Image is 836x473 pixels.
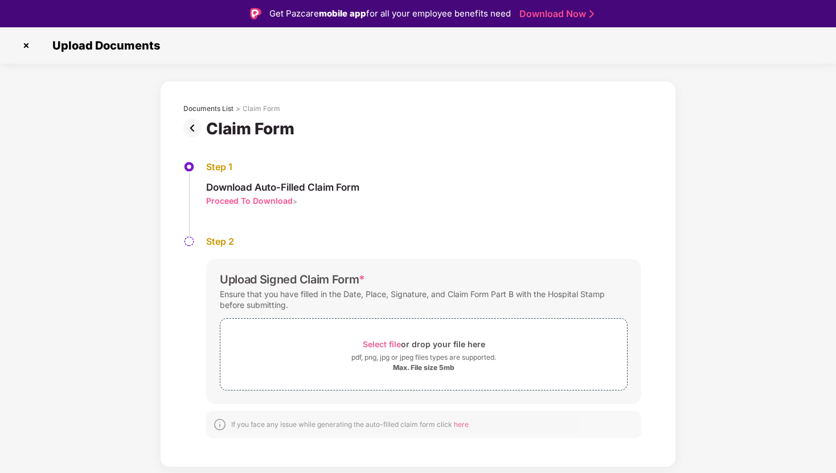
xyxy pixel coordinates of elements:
span: Select file [363,339,401,349]
img: svg+xml;base64,PHN2ZyBpZD0iQ3Jvc3MtMzJ4MzIiIHhtbG5zPSJodHRwOi8vd3d3LnczLm9yZy8yMDAwL3N2ZyIgd2lkdG... [17,36,35,55]
img: Stroke [589,8,594,20]
strong: mobile app [319,8,366,19]
div: pdf, png, jpg or jpeg files types are supported. [351,352,496,363]
img: svg+xml;base64,PHN2ZyBpZD0iSW5mb18tXzMyeDMyIiBkYXRhLW5hbWU9IkluZm8gLSAzMngzMiIgeG1sbnM9Imh0dHA6Ly... [213,418,227,431]
div: Upload Signed Claim Form [220,273,365,286]
span: Upload Documents [41,39,166,52]
div: Download Auto-Filled Claim Form [206,181,359,194]
div: Max. File size 5mb [393,363,454,372]
span: here [454,420,469,429]
div: Proceed To Download [206,195,293,206]
img: Logo [250,8,261,19]
span: > [293,197,297,205]
span: Select fileor drop your file herepdf, png, jpg or jpeg files types are supported.Max. File size 5mb [220,327,627,381]
div: Claim Form [206,119,299,138]
div: > [236,104,240,113]
div: Claim Form [243,104,280,113]
div: or drop your file here [363,336,485,352]
img: svg+xml;base64,PHN2ZyBpZD0iUHJldi0zMngzMiIgeG1sbnM9Imh0dHA6Ly93d3cudzMub3JnLzIwMDAvc3ZnIiB3aWR0aD... [183,119,206,137]
div: If you face any issue while generating the auto-filled claim form click [231,420,469,429]
div: Get Pazcare for all your employee benefits need [269,7,511,20]
div: Documents List [183,104,233,113]
img: svg+xml;base64,PHN2ZyBpZD0iU3RlcC1QZW5kaW5nLTMyeDMyIiB4bWxucz0iaHR0cDovL3d3dy53My5vcmcvMjAwMC9zdm... [183,236,195,247]
a: Download Now [519,8,591,20]
div: Step 2 [206,236,641,248]
div: Ensure that you have filled in the Date, Place, Signature, and Claim Form Part B with the Hospita... [220,286,628,312]
img: svg+xml;base64,PHN2ZyBpZD0iU3RlcC1BY3RpdmUtMzJ4MzIiIHhtbG5zPSJodHRwOi8vd3d3LnczLm9yZy8yMDAwL3N2Zy... [183,161,195,172]
div: Step 1 [206,161,359,173]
